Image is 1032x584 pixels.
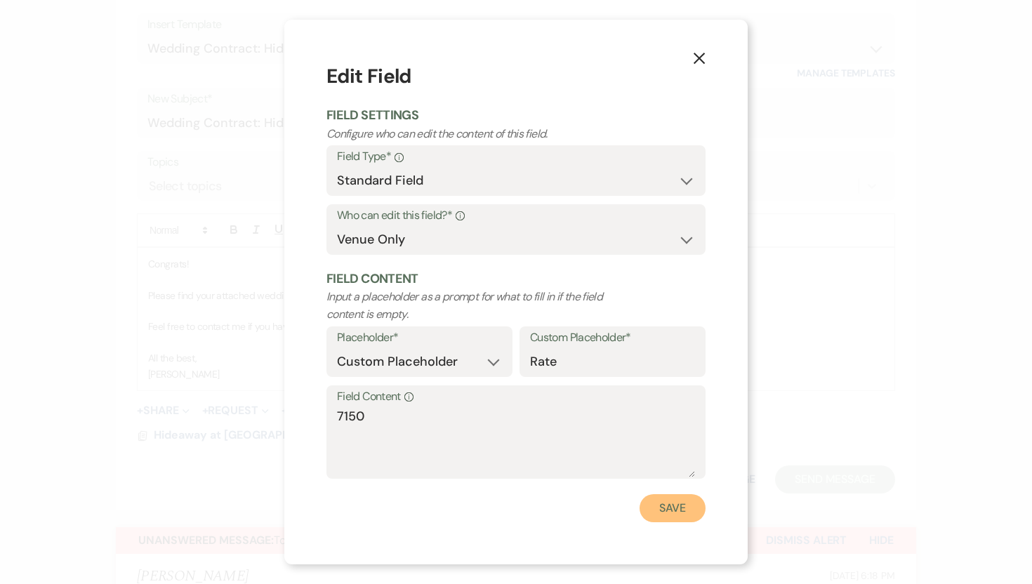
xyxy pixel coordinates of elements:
h2: Field Content [326,270,706,288]
textarea: 7150 [337,407,695,477]
p: Input a placeholder as a prompt for what to fill in if the field content is empty. [326,288,630,324]
label: Who can edit this field?* [337,206,695,226]
label: Field Type* [337,147,695,167]
h2: Field Settings [326,107,706,124]
button: Save [640,494,706,522]
label: Custom Placeholder* [530,328,695,348]
h1: Edit Field [326,62,706,91]
p: Configure who can edit the content of this field. [326,125,630,143]
label: Field Content [337,387,695,407]
label: Placeholder* [337,328,502,348]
